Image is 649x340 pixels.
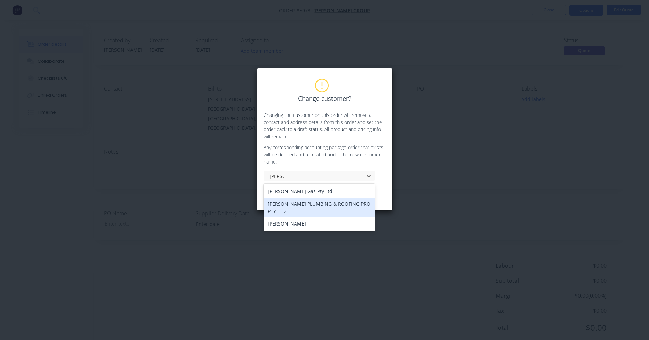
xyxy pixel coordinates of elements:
p: Changing the customer on this order will remove all contact and address details from this order a... [264,111,386,140]
div: [PERSON_NAME] PLUMBING & ROOFING PRO PTY LTD [264,198,375,217]
div: [PERSON_NAME] Gas Pty Ltd [264,185,375,198]
div: [PERSON_NAME] [264,217,375,230]
p: Any corresponding accounting package order that exists will be deleted and recreated under the ne... [264,144,386,165]
span: Change customer? [298,94,351,103]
